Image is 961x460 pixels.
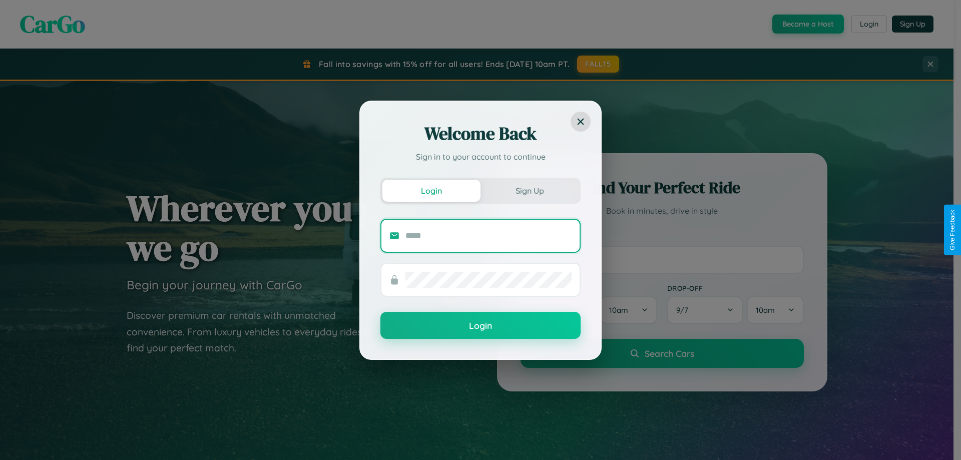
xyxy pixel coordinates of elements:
[382,180,480,202] button: Login
[380,312,581,339] button: Login
[949,210,956,250] div: Give Feedback
[380,122,581,146] h2: Welcome Back
[380,151,581,163] p: Sign in to your account to continue
[480,180,579,202] button: Sign Up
